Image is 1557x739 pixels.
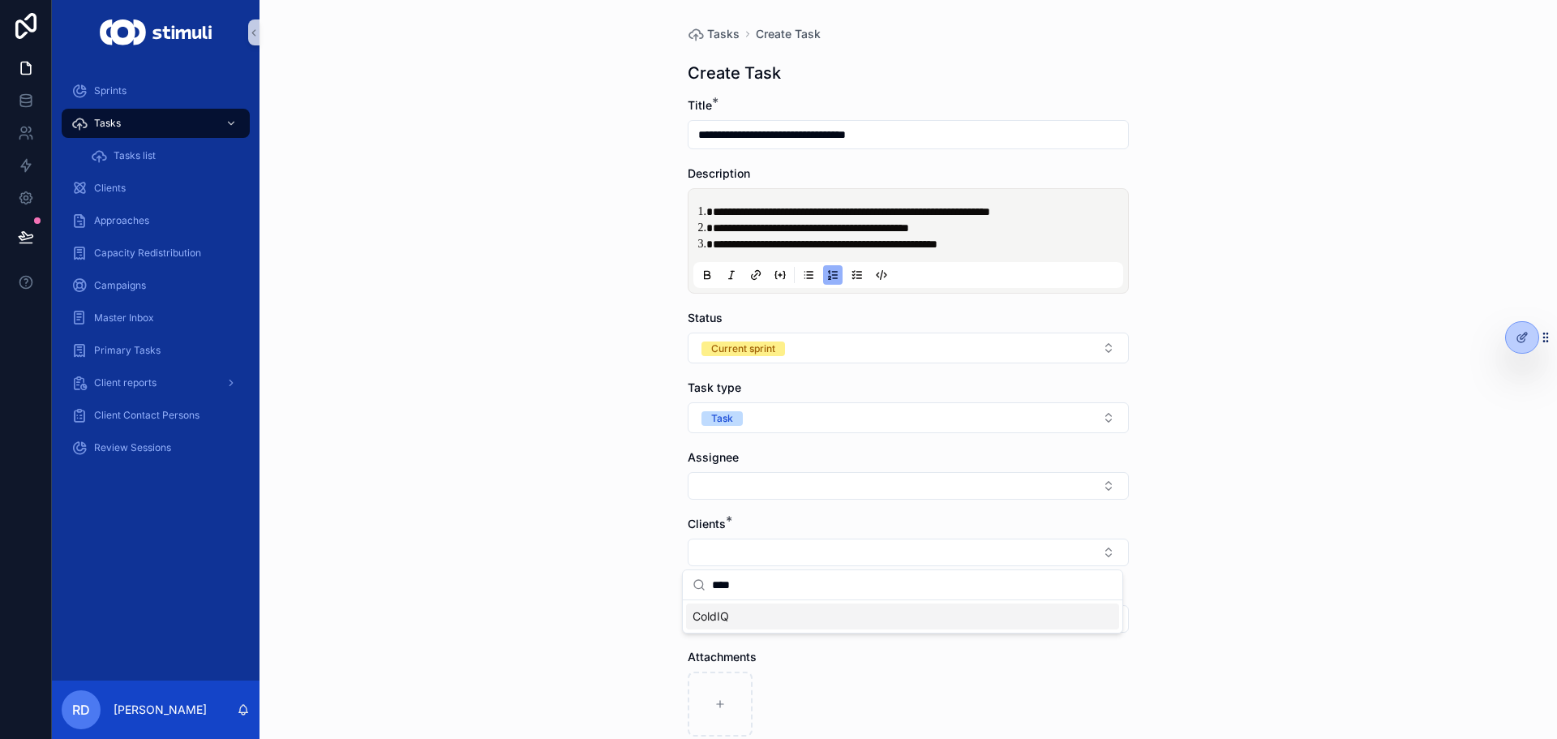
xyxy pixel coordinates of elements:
div: Current sprint [711,342,775,356]
span: Attachments [688,650,757,664]
span: Tasks [707,26,740,42]
span: Task type [688,380,741,394]
img: App logo [100,19,211,45]
span: RD [72,700,90,720]
a: Capacity Redistribution [62,238,250,268]
a: Approaches [62,206,250,235]
a: Client reports [62,368,250,397]
a: Master Inbox [62,303,250,333]
a: Tasks [62,109,250,138]
span: Master Inbox [94,311,154,324]
span: Clients [688,517,726,531]
button: Select Button [688,402,1129,433]
div: scrollable content [52,65,259,483]
span: Clients [94,182,126,195]
span: Review Sessions [94,441,171,454]
span: Client reports [94,376,157,389]
a: Tasks list [81,141,250,170]
a: Review Sessions [62,433,250,462]
div: Suggestions [683,600,1122,633]
button: Select Button [688,472,1129,500]
button: Select Button [688,333,1129,363]
h1: Create Task [688,62,781,84]
a: Sprints [62,76,250,105]
a: Clients [62,174,250,203]
a: Create Task [756,26,821,42]
span: Approaches [94,214,149,227]
button: Select Button [688,539,1129,566]
a: Tasks [688,26,740,42]
span: Tasks [94,117,121,130]
span: Assignee [688,450,739,464]
span: Capacity Redistribution [94,247,201,260]
a: Primary Tasks [62,336,250,365]
span: Tasks list [114,149,156,162]
span: Description [688,166,750,180]
span: Primary Tasks [94,344,161,357]
span: Client Contact Persons [94,409,199,422]
span: Status [688,311,723,324]
span: ColdIQ [693,608,729,625]
span: Sprints [94,84,127,97]
span: Campaigns [94,279,146,292]
span: Title [688,98,712,112]
p: [PERSON_NAME] [114,702,207,718]
div: Task [711,411,733,426]
a: Client Contact Persons [62,401,250,430]
a: Campaigns [62,271,250,300]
